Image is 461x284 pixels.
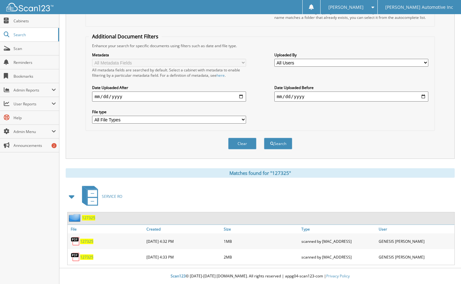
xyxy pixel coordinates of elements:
[59,269,461,284] div: © [DATE]-[DATE] [DOMAIN_NAME]. All rights reserved | appg04-scan123-com |
[92,109,246,114] label: File type
[14,74,56,79] span: Bookmarks
[89,43,431,48] div: Enhance your search for specific documents using filters such as date and file type.
[68,225,145,233] a: File
[92,92,246,102] input: start
[300,235,377,248] div: scanned by [MAC_ADDRESS]
[145,225,222,233] a: Created
[274,85,429,90] label: Date Uploaded Before
[80,239,93,244] a: 127325
[377,235,454,248] div: GENESIS [PERSON_NAME]
[14,101,52,107] span: User Reports
[300,251,377,263] div: scanned by [MAC_ADDRESS]
[274,9,429,20] div: Select a cabinet and begin typing the name of the folder you want to search in. If the name match...
[71,237,80,246] img: PDF.png
[14,46,56,51] span: Scan
[6,3,53,11] img: scan123-logo-white.svg
[92,52,246,58] label: Metadata
[145,235,222,248] div: [DATE] 4:32 PM
[171,273,186,279] span: Scan123
[14,32,55,37] span: Search
[222,235,299,248] div: 1MB
[222,251,299,263] div: 2MB
[66,168,455,178] div: Matches found for "127325"
[326,273,350,279] a: Privacy Policy
[430,254,461,284] iframe: Chat Widget
[92,67,246,78] div: All metadata fields are searched by default. Select a cabinet with metadata to enable filtering b...
[145,251,222,263] div: [DATE] 4:33 PM
[274,52,429,58] label: Uploaded By
[71,252,80,262] img: PDF.png
[102,194,122,199] span: SERVICE RO
[14,87,52,93] span: Admin Reports
[328,5,364,9] span: [PERSON_NAME]
[14,18,56,24] span: Cabinets
[300,225,377,233] a: Type
[89,33,162,40] legend: Additional Document Filters
[377,251,454,263] div: GENESIS [PERSON_NAME]
[14,115,56,120] span: Help
[78,184,122,209] a: SERVICE RO
[217,73,225,78] a: here
[69,214,82,222] img: folder2.png
[52,143,57,148] div: 2
[80,254,93,260] a: 127325
[222,225,299,233] a: Size
[92,85,246,90] label: Date Uploaded After
[14,143,56,148] span: Announcements
[228,138,256,149] button: Clear
[385,5,453,9] span: [PERSON_NAME] Automotive Inc
[377,225,454,233] a: User
[274,92,429,102] input: end
[14,129,52,134] span: Admin Menu
[264,138,292,149] button: Search
[14,60,56,65] span: Reminders
[82,215,95,220] a: 127325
